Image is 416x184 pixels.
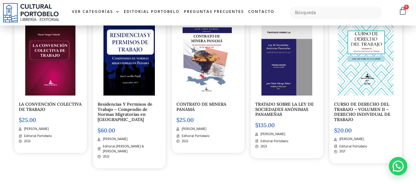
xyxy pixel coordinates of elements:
a: Ver Categorías [70,6,122,19]
span: Editorial Portobelo [338,144,367,149]
span: [PERSON_NAME] [101,137,127,142]
bdi: 25.00 [176,116,194,123]
span: 2021 [338,149,345,154]
span: $ [176,116,180,123]
span: 2023 [22,139,30,144]
a: TRATADO SOBRE LA LEY DE SOCIEDADES ANÓNIMAS PANAMEÑAS [255,101,314,117]
img: img20231003_15474135 [103,22,155,96]
span: [PERSON_NAME] [259,132,285,137]
img: OSCAR_VARGAS [338,22,394,96]
span: Editorial Portobelo [259,139,288,144]
span: Editorial [PERSON_NAME] & [PERSON_NAME] [101,144,158,154]
span: $ [98,127,101,134]
a: Residencias Y Permisos de Trabajo – Compendio de Normas Migratorias en [GEOGRAPHIC_DATA] [98,101,152,122]
img: PORTADA FINAL (2) [183,22,233,96]
span: Editorial Portobelo [180,134,209,139]
a: Preguntas frecuentes [182,6,246,19]
span: [PERSON_NAME] [22,127,49,132]
bdi: 20.00 [334,127,352,134]
a: CURSO DE DERECHO DEL TRABAJO – VOLUMEN II – DERECHO INDIVIDUAL DE TRABAJO [334,101,390,122]
a: LA CONVENCIÓN COLECTIVA DE TRABAJO [19,101,82,112]
span: 2023 [101,154,109,159]
img: portada convencion colectiva-03 [25,22,75,96]
input: Búsqueda [290,6,382,19]
span: [PERSON_NAME] [338,137,364,142]
a: Editorial Portobelo [122,6,182,19]
bdi: 135.00 [255,122,275,129]
span: Editorial Portobelo [22,134,52,139]
bdi: 25.00 [19,116,36,123]
span: $ [255,122,258,129]
span: 2023 [180,139,188,144]
img: PORTADA elegida AMAZON._page-0001 [261,22,313,96]
span: [PERSON_NAME] [180,127,206,132]
span: 2023 [259,144,267,149]
span: 0 [404,5,409,10]
a: 0 [398,6,407,15]
bdi: 60.00 [98,127,115,134]
a: CONTRATO DE MINERA PANAMÁ [176,101,226,112]
a: Contacto [246,6,277,19]
span: $ [19,116,22,123]
span: $ [334,127,337,134]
